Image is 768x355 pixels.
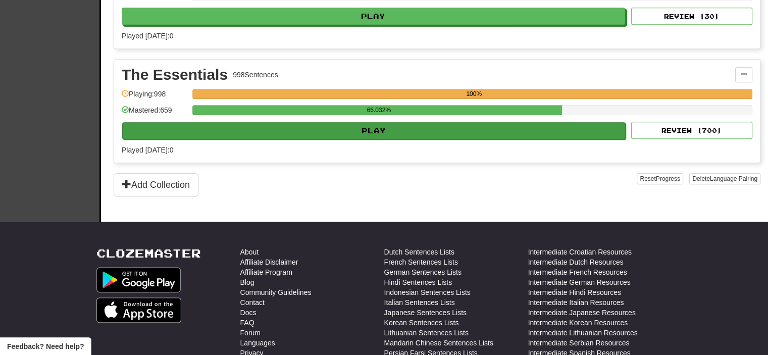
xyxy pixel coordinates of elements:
span: Progress [656,175,680,182]
a: Hindi Sentences Lists [384,277,452,287]
button: DeleteLanguage Pairing [689,173,760,184]
a: About [240,247,259,257]
button: Add Collection [114,173,198,196]
button: Play [122,8,625,25]
span: Played [DATE]: 0 [122,146,173,154]
a: Italian Sentences Lists [384,297,455,308]
a: Languages [240,338,275,348]
button: Play [122,122,626,139]
a: Intermediate Dutch Resources [528,257,624,267]
a: Dutch Sentences Lists [384,247,454,257]
img: Get it on App Store [96,297,182,323]
a: Contact [240,297,265,308]
span: Played [DATE]: 0 [122,32,173,40]
a: German Sentences Lists [384,267,462,277]
a: Japanese Sentences Lists [384,308,467,318]
div: Mastered: 659 [122,105,187,122]
img: Get it on Google Play [96,267,181,292]
a: Affiliate Program [240,267,292,277]
a: Intermediate Japanese Resources [528,308,636,318]
a: Intermediate Lithuanian Resources [528,328,638,338]
div: 66.032% [195,105,562,115]
a: Intermediate Hindi Resources [528,287,621,297]
a: Affiliate Disclaimer [240,257,298,267]
a: Intermediate Italian Resources [528,297,624,308]
a: Intermediate French Resources [528,267,627,277]
span: Open feedback widget [7,341,84,351]
a: Forum [240,328,261,338]
a: Intermediate Korean Resources [528,318,628,328]
a: Intermediate German Resources [528,277,631,287]
div: 100% [195,89,752,99]
a: Lithuanian Sentences Lists [384,328,469,338]
a: Korean Sentences Lists [384,318,459,328]
a: Intermediate Croatian Resources [528,247,632,257]
a: Intermediate Serbian Resources [528,338,630,348]
a: Clozemaster [96,247,201,260]
div: 998 Sentences [233,70,278,80]
div: The Essentials [122,67,228,82]
a: Blog [240,277,254,287]
a: Docs [240,308,257,318]
button: Review (700) [631,122,752,139]
div: Playing: 998 [122,89,187,106]
a: Mandarin Chinese Sentences Lists [384,338,493,348]
button: ResetProgress [637,173,683,184]
button: Review (30) [631,8,752,25]
span: Language Pairing [710,175,757,182]
a: French Sentences Lists [384,257,458,267]
a: FAQ [240,318,254,328]
a: Indonesian Sentences Lists [384,287,471,297]
a: Community Guidelines [240,287,312,297]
